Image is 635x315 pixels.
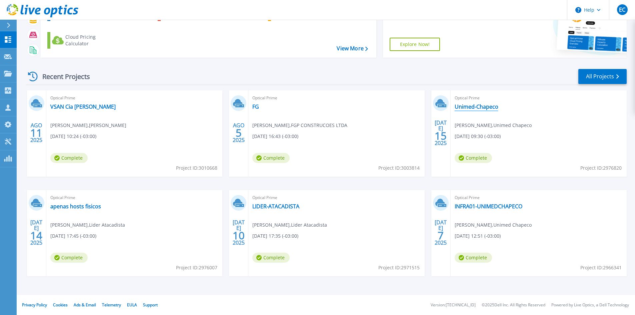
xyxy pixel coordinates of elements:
span: Project ID: 2976007 [176,264,217,271]
span: 15 [435,133,447,139]
span: Optical Prime [252,194,420,201]
span: Complete [455,153,492,163]
div: AGO 2025 [232,121,245,145]
span: Complete [50,253,88,263]
a: Cloud Pricing Calculator [47,32,122,49]
a: VSAN Cia [PERSON_NAME] [50,103,116,110]
a: EULA [127,302,137,308]
span: [DATE] 17:45 (-03:00) [50,232,96,240]
a: Explore Now! [390,38,440,51]
span: Optical Prime [252,94,420,102]
span: [PERSON_NAME] , Unimed Chapeco [455,122,532,129]
a: Cookies [53,302,68,308]
a: Telemetry [102,302,121,308]
a: Ads & Email [74,302,96,308]
span: 14 [30,233,42,238]
span: 5 [236,130,242,136]
span: Complete [252,253,290,263]
a: apenas hosts fisicos [50,203,101,210]
span: Complete [252,153,290,163]
span: Complete [50,153,88,163]
div: [DATE] 2025 [30,220,43,245]
span: Project ID: 3010668 [176,164,217,172]
li: © 2025 Dell Inc. All Rights Reserved [482,303,545,307]
a: LIDER-ATACADISTA [252,203,299,210]
li: Powered by Live Optics, a Dell Technology [551,303,629,307]
span: Project ID: 2971515 [378,264,420,271]
span: [PERSON_NAME] , Lider Atacadista [50,221,125,229]
span: [DATE] 10:24 (-03:00) [50,133,96,140]
span: Complete [455,253,492,263]
a: INFRA01-UNIMEDCHAPECO [455,203,522,210]
a: All Projects [578,69,627,84]
a: Unimed-Chapeco [455,103,498,110]
span: Optical Prime [455,194,623,201]
span: [PERSON_NAME] , [PERSON_NAME] [50,122,126,129]
a: Support [143,302,158,308]
a: FG [252,103,259,110]
a: Privacy Policy [22,302,47,308]
span: Optical Prime [455,94,623,102]
span: Optical Prime [50,94,218,102]
div: Cloud Pricing Calculator [65,34,119,47]
span: [DATE] 09:30 (-03:00) [455,133,501,140]
div: Recent Projects [26,68,99,85]
div: [DATE] 2025 [232,220,245,245]
li: Version: [TECHNICAL_ID] [431,303,476,307]
a: View More [337,45,368,52]
span: Project ID: 2966341 [580,264,622,271]
span: EC [619,7,625,12]
span: [PERSON_NAME] , FGP CONSTRUCOES LTDA [252,122,347,129]
span: [DATE] 17:35 (-03:00) [252,232,298,240]
span: Optical Prime [50,194,218,201]
span: Project ID: 2976820 [580,164,622,172]
span: 10 [233,233,245,238]
span: Project ID: 3003814 [378,164,420,172]
span: [PERSON_NAME] , Lider Atacadista [252,221,327,229]
span: [PERSON_NAME] , Unimed Chapeco [455,221,532,229]
div: [DATE] 2025 [434,220,447,245]
span: 7 [438,233,444,238]
span: [DATE] 16:43 (-03:00) [252,133,298,140]
span: [DATE] 12:51 (-03:00) [455,232,501,240]
div: [DATE] 2025 [434,121,447,145]
span: 11 [30,130,42,136]
div: AGO 2025 [30,121,43,145]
